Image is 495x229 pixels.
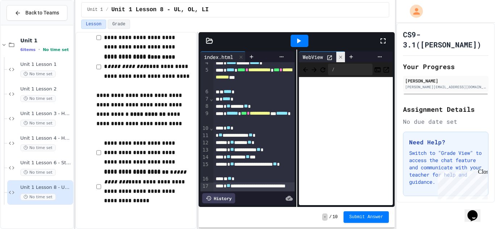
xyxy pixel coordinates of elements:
span: No time set [20,144,56,151]
iframe: Web Preview [299,77,393,205]
div: Chat with us now!Close [3,3,50,46]
span: Forward [311,65,318,74]
span: Unit 1 Lesson 8 - UL, OL, LI [20,185,72,191]
div: 7 [200,96,209,103]
span: Unit 1 Lesson 3 - Heading and paragraph tags [20,111,72,117]
span: Unit 1 Lesson 6 - Stations 1 [20,160,72,166]
span: Fold line [209,125,213,131]
button: Open in new tab [383,65,390,74]
div: 4 [200,59,209,67]
div: 17 [200,183,209,197]
button: Grade [108,20,130,29]
div: WebView [299,51,345,62]
span: No time set [43,47,69,52]
div: History [202,193,235,203]
div: No due date set [403,117,488,126]
span: Unit 1 [87,7,103,13]
div: [PERSON_NAME][EMAIL_ADDRESS][DOMAIN_NAME] [405,84,486,90]
span: Back to Teams [25,9,59,17]
span: Back [302,65,309,74]
span: No time set [20,169,56,176]
div: 10 [200,125,209,132]
div: index.html [200,51,246,62]
span: • [38,47,40,52]
h1: CS9-3.1([PERSON_NAME]) [403,29,488,50]
span: Submit Answer [349,214,383,220]
div: 5 [200,67,209,88]
div: 6 [200,88,209,96]
div: 16 [200,175,209,183]
span: Unit 1 [20,37,72,44]
div: 14 [200,154,209,161]
span: Unit 1 Lesson 4 - Headlines Lab [20,135,72,141]
span: No time set [20,71,56,77]
div: WebView [299,53,326,61]
p: Switch to "Grade View" to access the chat feature and communicate with your teacher for help and ... [409,149,482,186]
button: Refresh [319,65,326,74]
span: Unit 1 Lesson 2 [20,86,72,92]
span: Unit 1 Lesson 8 - UL, OL, LI [111,5,209,14]
div: / [328,64,373,75]
button: Back to Teams [7,5,67,21]
iframe: chat widget [435,169,488,199]
div: 12 [200,139,209,147]
div: index.html [200,53,237,61]
button: Submit Answer [344,211,389,223]
h2: Your Progress [403,62,488,72]
h2: Assignment Details [403,104,488,114]
span: No time set [20,194,56,200]
iframe: chat widget [465,200,488,222]
span: No time set [20,95,56,102]
span: - [322,213,328,221]
span: 10 [332,214,337,220]
span: No time set [20,120,56,127]
div: 15 [200,161,209,175]
span: Fold line [209,96,213,102]
span: / [106,7,108,13]
div: 13 [200,147,209,154]
div: 9 [200,110,209,124]
span: / [329,214,332,220]
div: My Account [402,3,425,20]
div: [PERSON_NAME] [405,77,486,84]
button: Console [374,65,381,74]
button: Lesson [81,20,106,29]
h3: Need Help? [409,138,482,147]
div: 8 [200,103,209,110]
span: Unit 1 Lesson 1 [20,62,72,68]
div: 11 [200,132,209,139]
span: 6 items [20,47,36,52]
